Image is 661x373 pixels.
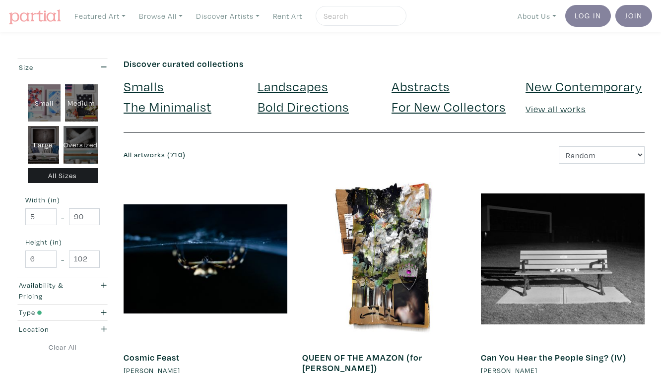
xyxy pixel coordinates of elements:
[19,62,81,73] div: Size
[19,280,81,301] div: Availability & Pricing
[615,5,652,27] a: Join
[64,126,98,164] div: Oversized
[65,84,98,122] div: Medium
[526,103,586,115] a: View all works
[124,151,377,159] h6: All artworks (710)
[124,77,164,95] a: Smalls
[61,210,65,224] span: -
[124,98,211,115] a: The Minimalist
[28,168,98,184] div: All Sizes
[323,10,397,22] input: Search
[513,6,561,26] a: About Us
[16,277,109,304] button: Availability & Pricing
[124,352,180,363] a: Cosmic Feast
[526,77,642,95] a: New Contemporary
[258,98,349,115] a: Bold Directions
[28,84,61,122] div: Small
[124,59,645,69] h6: Discover curated collections
[258,77,328,95] a: Landscapes
[25,239,100,246] small: Height (in)
[481,352,626,363] a: Can You Hear the People Sing? (IV)
[16,321,109,337] button: Location
[16,59,109,75] button: Size
[268,6,307,26] a: Rent Art
[16,305,109,321] button: Type
[392,77,450,95] a: Abstracts
[565,5,611,27] a: Log In
[19,324,81,335] div: Location
[16,342,109,353] a: Clear All
[70,6,130,26] a: Featured Art
[19,307,81,318] div: Type
[61,252,65,266] span: -
[28,126,59,164] div: Large
[392,98,506,115] a: For New Collectors
[134,6,187,26] a: Browse All
[25,196,100,203] small: Width (in)
[192,6,264,26] a: Discover Artists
